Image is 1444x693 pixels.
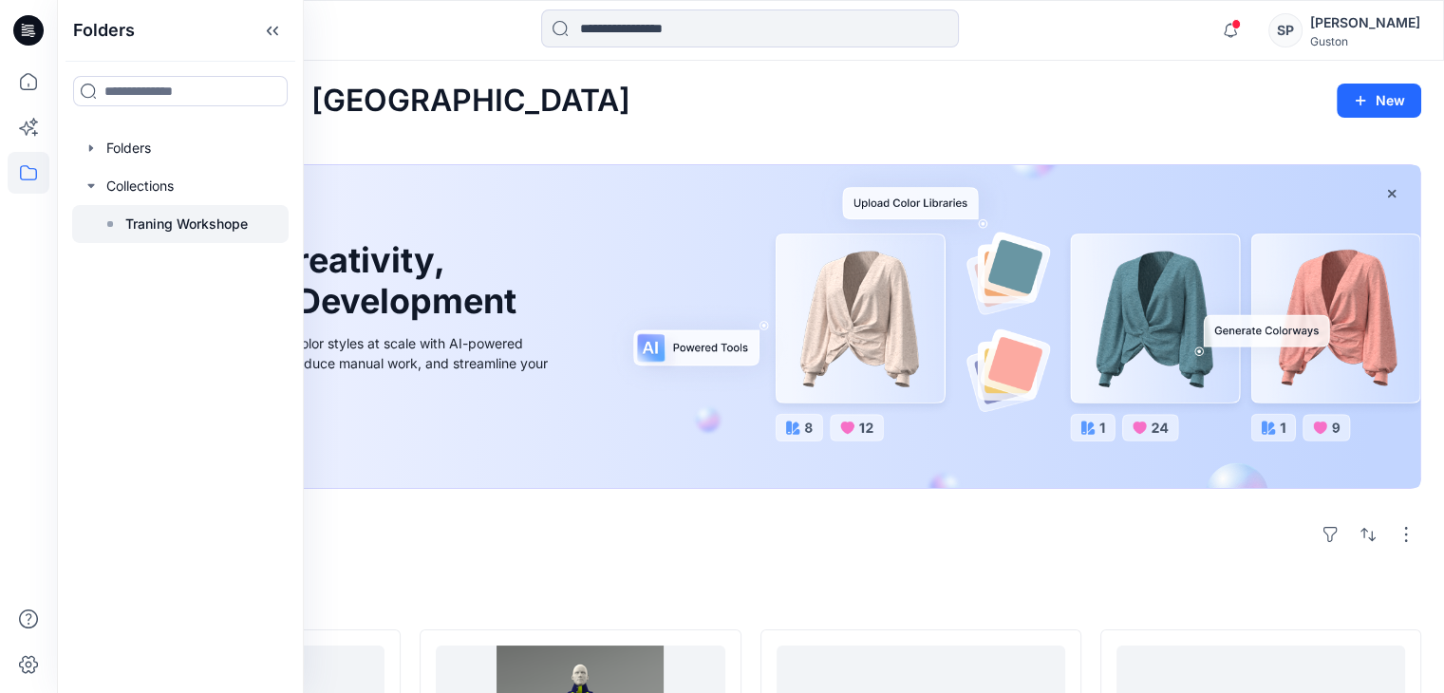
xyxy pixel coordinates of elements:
[80,588,1421,610] h4: Styles
[1268,13,1303,47] div: SP
[126,416,553,454] a: Discover more
[1310,11,1420,34] div: [PERSON_NAME]
[1337,84,1421,118] button: New
[126,240,525,322] h1: Unleash Creativity, Speed Up Development
[126,333,553,393] div: Explore ideas faster and recolor styles at scale with AI-powered tools that boost creativity, red...
[80,84,630,119] h2: Welcome back, [GEOGRAPHIC_DATA]
[125,213,248,235] p: Traning Workshope
[1310,34,1420,48] div: Guston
